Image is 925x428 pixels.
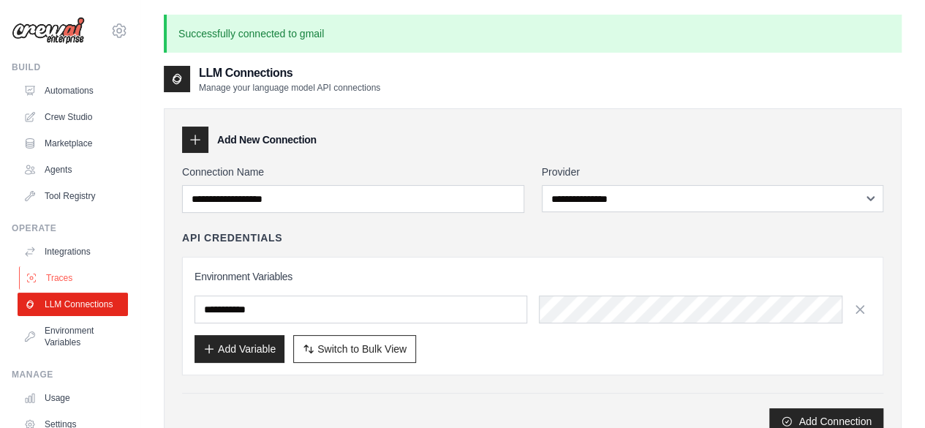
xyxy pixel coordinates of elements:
a: Automations [18,79,128,102]
p: Successfully connected to gmail [164,15,902,53]
a: Usage [18,386,128,410]
a: Traces [19,266,129,290]
img: Logo [12,17,85,45]
p: Manage your language model API connections [199,82,380,94]
a: Tool Registry [18,184,128,208]
label: Connection Name [182,165,524,179]
h3: Add New Connection [217,132,317,147]
button: Switch to Bulk View [293,335,416,363]
h3: Environment Variables [195,269,871,284]
div: Operate [12,222,128,234]
h2: LLM Connections [199,64,380,82]
label: Provider [542,165,884,179]
div: Manage [12,369,128,380]
button: Add Variable [195,335,284,363]
h4: API Credentials [182,230,282,245]
a: LLM Connections [18,293,128,316]
a: Agents [18,158,128,181]
a: Crew Studio [18,105,128,129]
a: Integrations [18,240,128,263]
span: Switch to Bulk View [317,342,407,356]
a: Environment Variables [18,319,128,354]
div: Build [12,61,128,73]
a: Marketplace [18,132,128,155]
